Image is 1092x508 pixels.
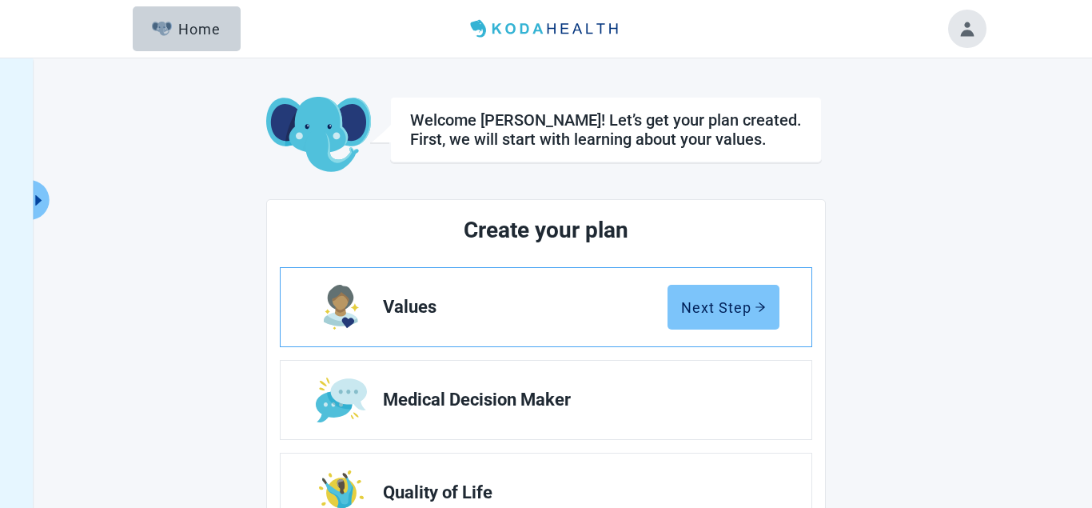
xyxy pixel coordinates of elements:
[29,180,49,220] button: Expand menu
[948,10,986,48] button: Toggle account menu
[152,21,221,37] div: Home
[383,390,767,410] span: Medical Decision Maker
[464,16,628,42] img: Koda Health
[383,298,668,317] span: Values
[281,361,811,439] a: Edit Medical Decision Maker section
[668,285,779,330] button: Next Steparrow-right
[30,193,46,208] span: caret-right
[383,483,767,502] span: Quality of Life
[133,6,241,51] button: ElephantHome
[266,97,371,174] img: Koda Elephant
[681,299,766,315] div: Next Step
[755,302,766,313] span: arrow-right
[410,110,802,149] div: Welcome [PERSON_NAME]! Let’s get your plan created. First, we will start with learning about your...
[152,22,172,36] img: Elephant
[281,268,811,346] a: Edit Values section
[340,213,752,248] h2: Create your plan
